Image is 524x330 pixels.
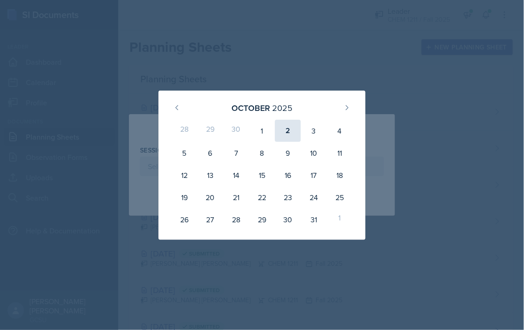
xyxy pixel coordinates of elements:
[275,120,301,142] div: 2
[327,142,353,164] div: 11
[171,142,197,164] div: 5
[197,208,223,231] div: 27
[275,164,301,186] div: 16
[327,186,353,208] div: 25
[223,142,249,164] div: 7
[272,102,292,114] div: 2025
[327,120,353,142] div: 4
[171,120,197,142] div: 28
[197,164,223,186] div: 13
[249,164,275,186] div: 15
[301,186,327,208] div: 24
[223,186,249,208] div: 21
[223,120,249,142] div: 30
[249,208,275,231] div: 29
[275,142,301,164] div: 9
[197,186,223,208] div: 20
[301,142,327,164] div: 10
[275,208,301,231] div: 30
[232,102,270,114] div: October
[327,164,353,186] div: 18
[249,142,275,164] div: 8
[223,208,249,231] div: 28
[223,164,249,186] div: 14
[197,120,223,142] div: 29
[171,208,197,231] div: 26
[301,208,327,231] div: 31
[197,142,223,164] div: 6
[275,186,301,208] div: 23
[249,120,275,142] div: 1
[301,164,327,186] div: 17
[171,186,197,208] div: 19
[327,208,353,231] div: 1
[249,186,275,208] div: 22
[301,120,327,142] div: 3
[171,164,197,186] div: 12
